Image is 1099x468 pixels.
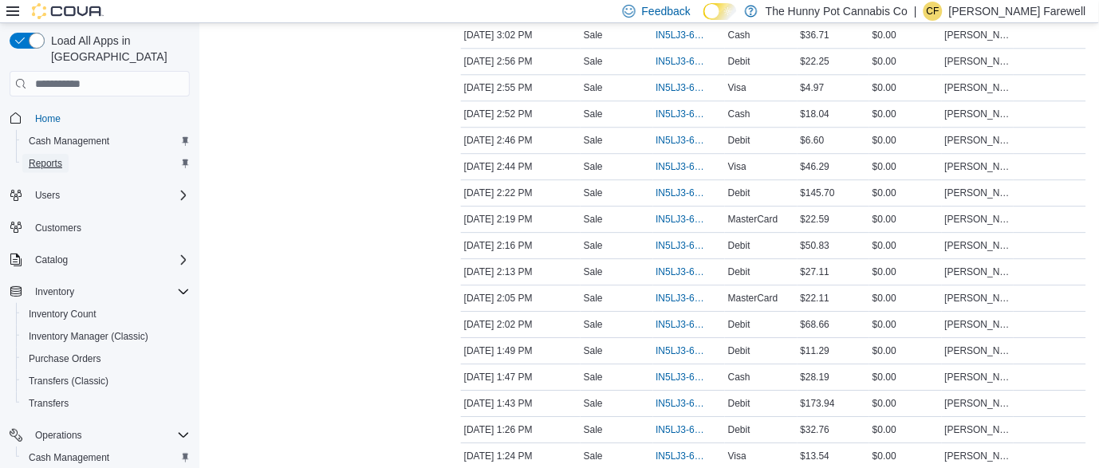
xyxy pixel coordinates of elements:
span: CF [927,2,939,21]
button: Cash Management [16,130,196,152]
span: [PERSON_NAME] Farewell [945,108,1011,120]
span: IN5LJ3-6149332 [656,29,707,41]
span: $27.11 [801,265,830,278]
span: [PERSON_NAME] Farewell [945,134,1011,147]
div: $0.00 [869,210,942,229]
span: Debit [728,318,750,331]
span: IN5LJ3-6148720 [656,371,707,383]
span: Debit [728,187,750,199]
span: Reports [29,157,62,170]
span: Dark Mode [703,20,704,21]
span: Transfers (Classic) [29,375,108,387]
span: Cash [728,371,750,383]
span: Visa [728,160,746,173]
span: Reports [22,154,190,173]
button: IN5LJ3-6148957 [656,236,723,255]
span: [PERSON_NAME] Farewell [945,344,1011,357]
div: [DATE] 2:19 PM [461,210,581,229]
div: [DATE] 2:02 PM [461,315,581,334]
div: [DATE] 3:02 PM [461,26,581,45]
div: $0.00 [869,131,942,150]
button: Operations [29,426,89,445]
p: Sale [584,292,603,305]
div: $0.00 [869,78,942,97]
div: $0.00 [869,289,942,308]
a: Transfers [22,394,75,413]
span: $22.59 [801,213,830,226]
span: Load All Apps in [GEOGRAPHIC_DATA] [45,33,190,65]
p: The Hunny Pot Cannabis Co [766,2,908,21]
span: IN5LJ3-6148536 [656,423,707,436]
span: Debit [728,397,750,410]
span: $6.60 [801,134,825,147]
span: [PERSON_NAME] Farewell [945,265,1011,278]
input: Dark Mode [703,3,737,20]
span: [PERSON_NAME] Farewell [945,55,1011,68]
span: $28.19 [801,371,830,383]
button: Transfers [16,392,196,415]
span: $50.83 [801,239,830,252]
span: IN5LJ3-6149205 [656,134,707,147]
span: Operations [29,426,190,445]
div: Conner Farewell [924,2,943,21]
a: Purchase Orders [22,349,108,368]
span: Catalog [35,254,68,266]
div: [DATE] 2:16 PM [461,236,581,255]
button: Catalog [29,250,74,269]
span: Debit [728,55,750,68]
span: IN5LJ3-6148923 [656,265,707,278]
span: Debit [728,239,750,252]
span: $145.70 [801,187,835,199]
button: Reports [16,152,196,175]
span: MasterCard [728,213,778,226]
button: IN5LJ3-6149261 [656,104,723,124]
span: Debit [728,134,750,147]
p: Sale [584,187,603,199]
p: Sale [584,81,603,94]
span: Inventory Count [22,305,190,324]
button: IN5LJ3-6148738 [656,341,723,360]
span: IN5LJ3-6148738 [656,344,707,357]
span: $36.71 [801,29,830,41]
div: [DATE] 1:43 PM [461,394,581,413]
div: $0.00 [869,183,942,203]
span: $68.66 [801,318,830,331]
span: Cash [728,108,750,120]
span: IN5LJ3-6149012 [656,187,707,199]
p: Sale [584,29,603,41]
button: Transfers (Classic) [16,370,196,392]
button: IN5LJ3-6148838 [656,315,723,334]
button: IN5LJ3-6149332 [656,26,723,45]
button: IN5LJ3-6149012 [656,183,723,203]
span: Debit [728,423,750,436]
button: IN5LJ3-6148720 [656,368,723,387]
button: IN5LJ3-6149205 [656,131,723,150]
span: [PERSON_NAME] Farewell [945,371,1011,383]
span: Inventory Manager (Classic) [22,327,190,346]
a: Home [29,109,67,128]
span: [PERSON_NAME] Farewell [945,29,1011,41]
img: Cova [32,3,104,19]
button: IN5LJ3-6149291 [656,78,723,97]
span: Home [29,108,190,128]
div: $0.00 [869,26,942,45]
span: $22.25 [801,55,830,68]
p: Sale [584,371,603,383]
button: Inventory [3,281,196,303]
button: Home [3,106,196,129]
a: Cash Management [22,448,116,467]
button: IN5LJ3-6149310 [656,52,723,71]
a: Reports [22,154,69,173]
div: [DATE] 2:22 PM [461,183,581,203]
span: [PERSON_NAME] Farewell [945,187,1011,199]
p: Sale [584,55,603,68]
span: [PERSON_NAME] Farewell [945,450,1011,462]
span: Inventory [29,282,190,301]
div: $0.00 [869,236,942,255]
p: Sale [584,134,603,147]
span: [PERSON_NAME] [945,292,1011,305]
span: IN5LJ3-6148838 [656,318,707,331]
span: $13.54 [801,450,830,462]
div: $0.00 [869,446,942,466]
a: Transfers (Classic) [22,372,115,391]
